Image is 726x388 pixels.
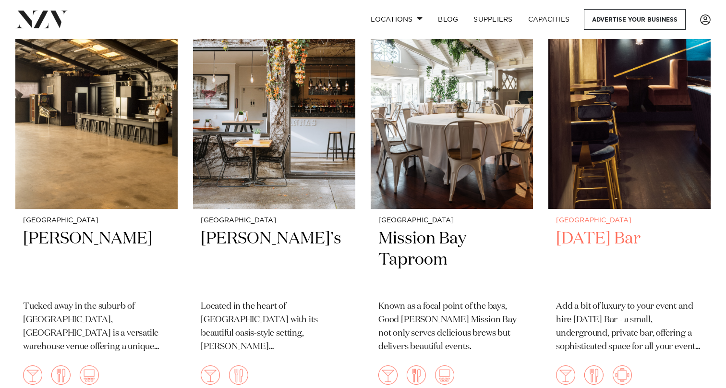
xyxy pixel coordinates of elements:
small: [GEOGRAPHIC_DATA] [23,217,170,224]
img: dining.png [229,365,248,385]
p: Known as a focal point of the bays, Good [PERSON_NAME] Mission Bay not only serves delicious brew... [378,300,525,354]
img: cocktail.png [201,365,220,385]
h2: [PERSON_NAME]'s [201,228,348,293]
img: cocktail.png [556,365,575,385]
img: meeting.png [613,365,632,385]
p: Tucked away in the suburb of [GEOGRAPHIC_DATA], [GEOGRAPHIC_DATA] is a versatile warehouse venue ... [23,300,170,354]
img: cocktail.png [23,365,42,385]
img: theatre.png [80,365,99,385]
img: theatre.png [435,365,454,385]
small: [GEOGRAPHIC_DATA] [556,217,703,224]
img: dining.png [584,365,604,385]
h2: Mission Bay Taproom [378,228,525,293]
small: [GEOGRAPHIC_DATA] [378,217,525,224]
img: dining.png [51,365,71,385]
h2: [DATE] Bar [556,228,703,293]
a: SUPPLIERS [466,9,520,30]
p: Located in the heart of [GEOGRAPHIC_DATA] with its beautiful oasis-style setting, [PERSON_NAME][G... [201,300,348,354]
h2: [PERSON_NAME] [23,228,170,293]
a: Advertise your business [584,9,686,30]
a: Locations [363,9,430,30]
p: Add a bit of luxury to your event and hire [DATE] Bar - a small, underground, private bar, offeri... [556,300,703,354]
img: cocktail.png [378,365,398,385]
img: nzv-logo.png [15,11,68,28]
a: BLOG [430,9,466,30]
img: dining.png [407,365,426,385]
small: [GEOGRAPHIC_DATA] [201,217,348,224]
a: Capacities [520,9,578,30]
